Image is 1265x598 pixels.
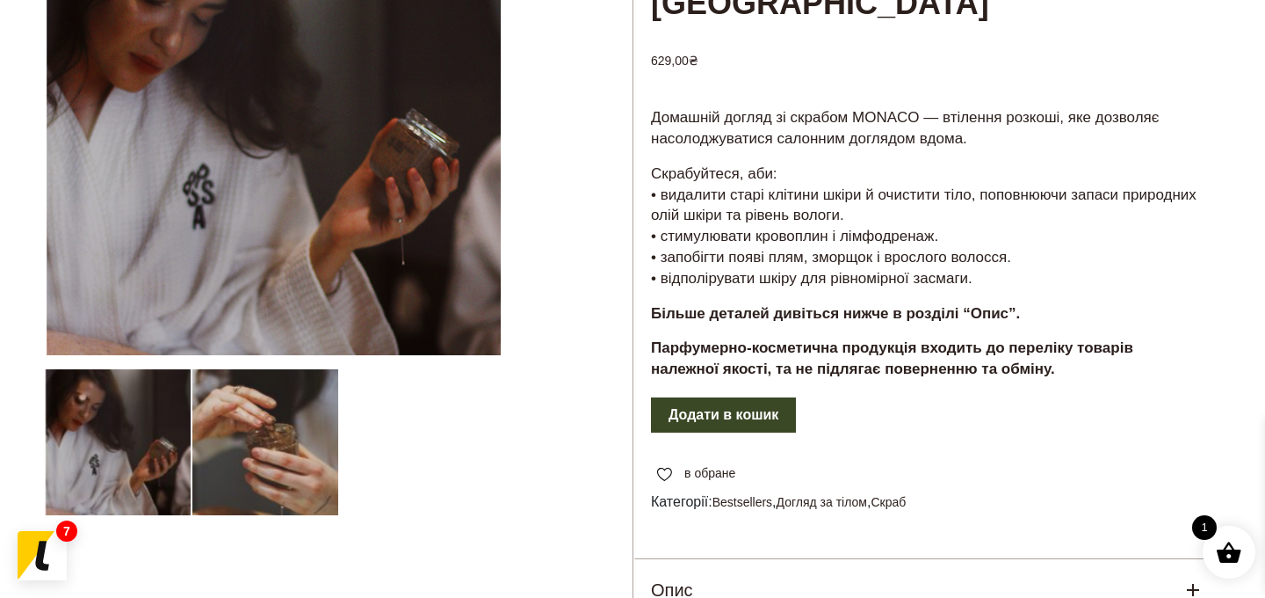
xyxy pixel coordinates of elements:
a: Догляд за тілом [777,495,867,509]
a: Скраб [871,495,906,509]
strong: Парфумерно-косметична продукція входить до переліку товарів належної якості, та не підлягає повер... [651,339,1133,377]
span: Категорії: , , [651,492,1204,513]
bdi: 629,00 [651,54,698,68]
strong: Більше деталей дивіться нижче в розділі “Опис”. [651,305,1020,322]
p: Скрабуйтеся, аби: • видалити старі клітини шкіри й очистити тіло, поповнюючи запаси природних олі... [651,164,1204,289]
a: Bestsellers [712,495,772,509]
span: в обране [684,464,735,483]
span: 1 [1192,515,1217,540]
p: Домашній догляд зі скрабом MONACO — втілення розкоші, яке дозволяє насолоджуватися салонним догля... [651,107,1204,149]
a: в обране [651,464,741,483]
img: unfavourite.svg [657,468,672,482]
button: Додати в кошик [651,397,796,433]
span: ₴ [689,54,698,68]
